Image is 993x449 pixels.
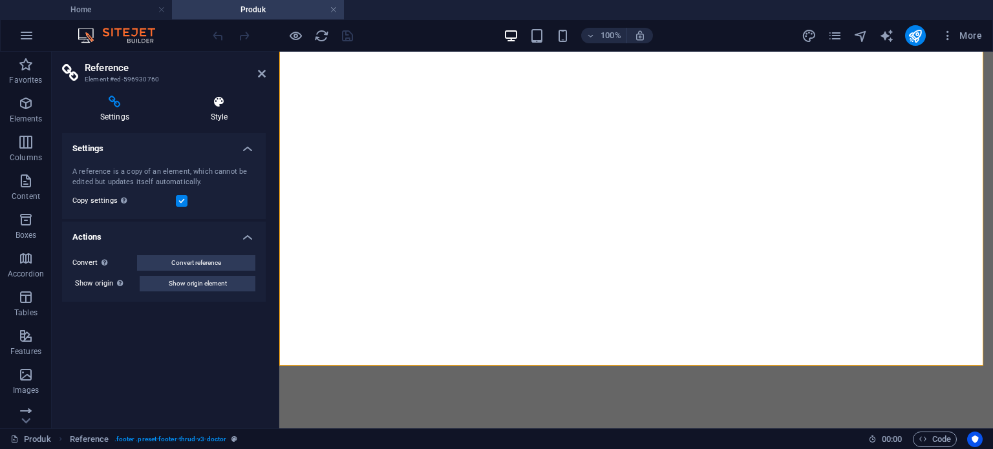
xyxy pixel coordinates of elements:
i: Reload page [314,28,329,43]
button: 100% [581,28,627,43]
button: navigator [853,28,869,43]
button: pages [827,28,843,43]
span: Convert reference [171,255,221,271]
span: Click to select. Double-click to edit [70,432,109,447]
h2: Reference [85,62,266,74]
span: 00 00 [882,432,902,447]
button: design [802,28,817,43]
button: Convert reference [137,255,255,271]
h4: Style [173,96,266,123]
p: Columns [10,152,42,163]
i: Pages (Ctrl+Alt+S) [827,28,842,43]
p: Boxes [16,230,37,240]
i: Design (Ctrl+Alt+Y) [802,28,817,43]
p: Favorites [9,75,42,85]
span: More [941,29,982,42]
label: Convert [72,255,137,271]
p: Content [12,191,40,202]
i: On resize automatically adjust zoom level to fit chosen device. [634,30,646,41]
span: Code [919,432,951,447]
img: Editor Logo [74,28,171,43]
button: More [936,25,987,46]
div: A reference is a copy of an element, which cannot be edited but updates itself automatically. [72,167,255,188]
p: Accordion [8,269,44,279]
h4: Actions [62,222,266,245]
button: Click here to leave preview mode and continue editing [288,28,303,43]
nav: breadcrumb [70,432,237,447]
h4: Settings [62,133,266,156]
button: Show origin element [140,276,255,291]
h4: Produk [172,3,344,17]
label: Copy settings [72,193,176,209]
button: Usercentrics [967,432,983,447]
span: : [891,434,893,444]
span: . footer .preset-footer-thrud-v3-doctor [114,432,227,447]
h3: Element #ed-596930760 [85,74,240,85]
h6: 100% [601,28,621,43]
button: publish [905,25,926,46]
i: AI Writer [879,28,894,43]
a: Click to cancel selection. Double-click to open Pages [10,432,51,447]
p: Elements [10,114,43,124]
i: Navigator [853,28,868,43]
p: Tables [14,308,37,318]
h6: Session time [868,432,902,447]
button: text_generator [879,28,895,43]
i: This element is a customizable preset [231,435,237,443]
span: Show origin element [169,276,227,291]
i: Publish [908,28,923,43]
button: Code [913,432,957,447]
p: Images [13,385,39,395]
label: Show origin [75,276,140,291]
h4: Settings [62,96,173,123]
p: Features [10,346,41,357]
button: reload [314,28,329,43]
